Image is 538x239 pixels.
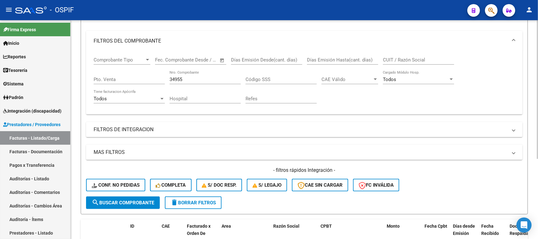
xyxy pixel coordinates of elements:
span: Fecha Recibido [481,224,499,236]
span: FC Inválida [359,182,394,188]
mat-icon: person [525,6,533,14]
span: Integración (discapacidad) [3,108,61,114]
button: Borrar Filtros [165,196,222,209]
span: CAE [162,224,170,229]
span: Buscar Comprobante [92,200,154,206]
button: CAE SIN CARGAR [292,179,348,191]
span: Completa [156,182,186,188]
div: Open Intercom Messenger [517,218,532,233]
span: Firma Express [3,26,36,33]
span: Monto [387,224,400,229]
mat-icon: menu [5,6,13,14]
span: ID [130,224,134,229]
span: Facturado x Orden De [187,224,211,236]
span: CPBT [321,224,332,229]
span: Fecha Cpbt [425,224,447,229]
mat-expansion-panel-header: MAS FILTROS [86,145,523,160]
span: Area [222,224,231,229]
button: Completa [150,179,192,191]
mat-expansion-panel-header: FILTROS DE INTEGRACION [86,122,523,137]
span: Sistema [3,80,24,87]
span: CAE Válido [321,77,373,82]
mat-panel-title: FILTROS DE INTEGRACION [94,126,507,133]
button: S/ Doc Resp. [196,179,242,191]
span: Borrar Filtros [171,200,216,206]
span: Prestadores / Proveedores [3,121,61,128]
span: Padrón [3,94,23,101]
mat-panel-title: FILTROS DEL COMPROBANTE [94,38,507,44]
span: Conf. no pedidas [92,182,140,188]
span: - OSPIF [50,3,74,17]
span: Tesorería [3,67,27,74]
mat-icon: search [92,199,99,206]
button: Buscar Comprobante [86,196,160,209]
span: Todos [383,77,396,82]
span: S/ legajo [252,182,281,188]
span: Reportes [3,53,26,60]
button: Open calendar [219,57,226,64]
span: Todos [94,96,107,102]
span: Doc Respaldatoria [510,224,538,236]
span: Días desde Emisión [453,224,475,236]
mat-expansion-panel-header: FILTROS DEL COMPROBANTE [86,31,523,51]
h4: - filtros rápidos Integración - [86,167,523,174]
div: FILTROS DEL COMPROBANTE [86,51,523,114]
span: CAE SIN CARGAR [298,182,343,188]
span: Inicio [3,40,19,47]
input: Fecha fin [186,57,217,63]
span: Comprobante Tipo [94,57,145,63]
button: FC Inválida [353,179,399,191]
span: S/ Doc Resp. [202,182,237,188]
span: Razón Social [273,224,299,229]
button: S/ legajo [247,179,287,191]
mat-panel-title: MAS FILTROS [94,149,507,156]
mat-icon: delete [171,199,178,206]
input: Fecha inicio [155,57,181,63]
button: Conf. no pedidas [86,179,145,191]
